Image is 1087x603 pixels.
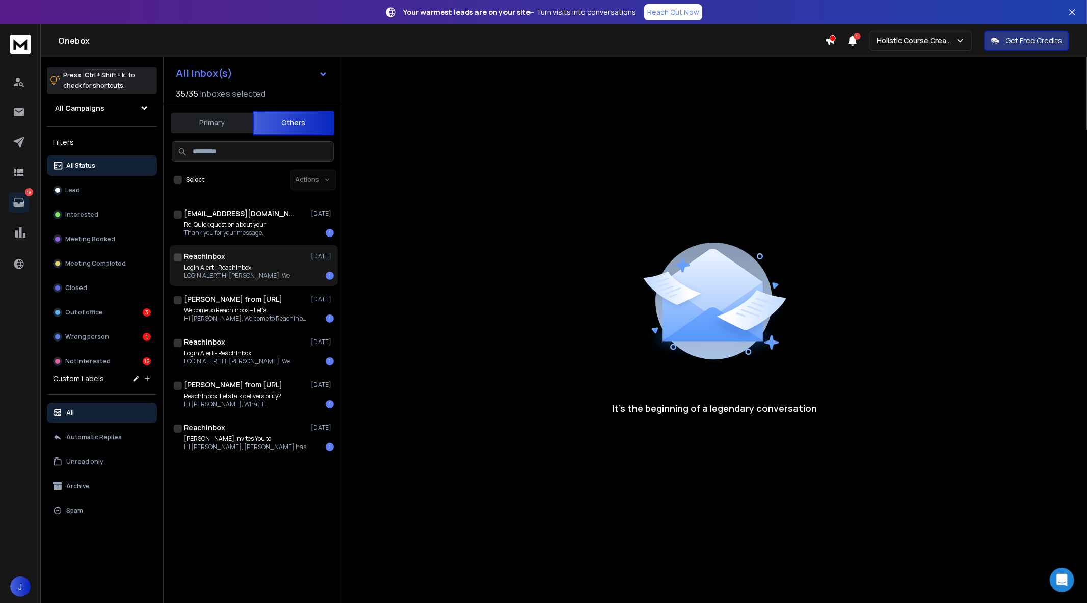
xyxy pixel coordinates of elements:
p: It’s the beginning of a legendary conversation [613,401,817,415]
div: Open Intercom Messenger [1050,568,1074,592]
h1: All Campaigns [55,103,104,113]
p: Holistic Course Creator [877,36,956,46]
p: All [66,409,74,417]
p: ReachInbox: Lets talk deliverability? [184,392,281,400]
button: Meeting Booked [47,229,157,249]
button: Meeting Completed [47,253,157,274]
button: Unread only [47,452,157,472]
p: Re: Quick question about your [184,221,266,229]
h3: Inboxes selected [200,88,266,100]
button: Lead [47,180,157,200]
p: LOGIN ALERT Hi [PERSON_NAME], We [184,272,290,280]
p: Meeting Booked [65,235,115,243]
p: Archive [66,482,90,490]
button: Not Interested15 [47,351,157,372]
p: [DATE] [311,424,334,432]
p: [DATE] [311,209,334,218]
h1: [PERSON_NAME] from [URL] [184,380,282,390]
button: J [10,576,31,597]
p: Hi [PERSON_NAME], Welcome to ReachInbox [184,314,306,323]
h1: [EMAIL_ADDRESS][DOMAIN_NAME] [184,208,296,219]
div: 1 [326,314,334,323]
h1: ReachInbox [184,337,225,347]
span: Ctrl + Shift + k [83,69,126,81]
div: 15 [143,357,151,365]
p: Not Interested [65,357,111,365]
strong: Your warmest leads are on your site [403,7,531,17]
p: HI [PERSON_NAME], [PERSON_NAME] has [184,443,306,451]
div: 1 [326,443,334,451]
button: All Status [47,155,157,176]
p: Get Free Credits [1005,36,1062,46]
button: Out of office3 [47,302,157,323]
p: [DATE] [311,381,334,389]
h1: [PERSON_NAME] from [URL] [184,294,282,304]
div: 1 [326,357,334,365]
div: 1 [326,400,334,408]
p: – Turn visits into conversations [403,7,636,17]
div: 1 [143,333,151,341]
p: Closed [65,284,87,292]
div: 1 [326,272,334,280]
p: Reach Out Now [647,7,699,17]
button: All [47,403,157,423]
span: 35 / 35 [176,88,198,100]
div: 1 [326,229,334,237]
h1: ReachInbox [184,423,225,433]
p: Login Alert - ReachInbox [184,349,290,357]
button: Interested [47,204,157,225]
button: Spam [47,501,157,521]
p: Spam [66,507,83,515]
p: Interested [65,211,98,219]
p: Press to check for shortcuts. [63,70,135,91]
p: Lead [65,186,80,194]
p: [DATE] [311,252,334,260]
p: [DATE] [311,295,334,303]
p: [DATE] [311,338,334,346]
span: 1 [854,33,861,40]
h1: Onebox [58,35,825,47]
button: Get Free Credits [984,31,1069,51]
button: Primary [171,112,253,134]
div: 3 [143,308,151,317]
p: All Status [66,162,95,170]
img: logo [10,35,31,54]
button: Automatic Replies [47,427,157,448]
p: Welcome to ReachInbox – Let’s [184,306,306,314]
label: Select [186,176,204,184]
button: Archive [47,476,157,496]
p: Login Alert - ReachInbox [184,264,290,272]
p: LOGIN ALERT Hi [PERSON_NAME], We [184,357,290,365]
h3: Custom Labels [53,374,104,384]
button: Wrong person1 [47,327,157,347]
p: Wrong person [65,333,109,341]
h3: Filters [47,135,157,149]
h1: All Inbox(s) [176,68,232,78]
p: Hi [PERSON_NAME], What if I [184,400,281,408]
p: Automatic Replies [66,433,122,441]
button: Others [253,111,334,135]
p: Thank you for your message. [184,229,266,237]
button: All Inbox(s) [168,63,336,84]
p: [PERSON_NAME] Invites You to [184,435,306,443]
p: 19 [25,188,33,196]
p: Out of office [65,308,103,317]
p: Unread only [66,458,103,466]
a: Reach Out Now [644,4,702,20]
button: All Campaigns [47,98,157,118]
a: 19 [9,192,29,213]
h1: ReachInbox [184,251,225,261]
button: Closed [47,278,157,298]
p: Meeting Completed [65,259,126,268]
